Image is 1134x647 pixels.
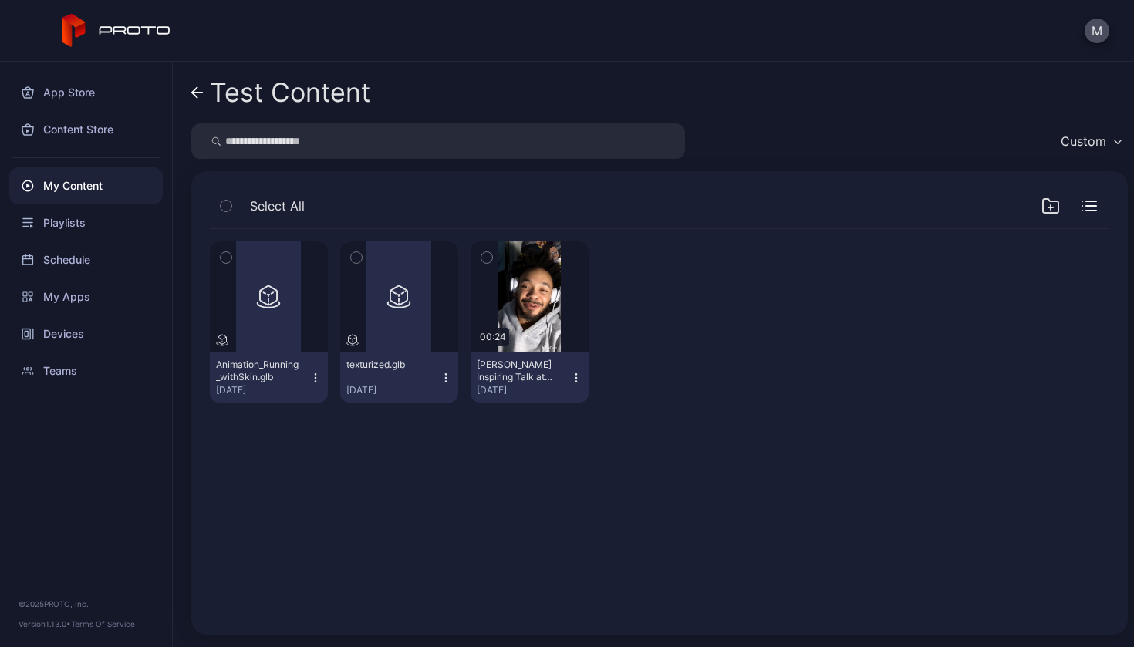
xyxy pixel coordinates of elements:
div: [DATE] [346,384,440,396]
a: Schedule [9,241,163,278]
button: texturized.glb[DATE] [340,352,458,403]
a: Content Store [9,111,163,148]
a: Test Content [191,74,370,111]
a: Devices [9,315,163,352]
button: [PERSON_NAME] Inspiring Talk at [PERSON_NAME][GEOGRAPHIC_DATA]!.mp4[DATE] [471,352,589,403]
div: [DATE] [216,384,309,396]
div: Test Content [210,78,370,107]
span: Version 1.13.0 • [19,619,71,628]
a: App Store [9,74,163,111]
div: Animation_Running_withSkin.glb [216,359,301,383]
div: Custom [1061,133,1106,149]
div: texturized.glb [346,359,431,371]
button: Custom [1053,123,1128,159]
a: My Content [9,167,163,204]
div: [DATE] [477,384,570,396]
span: Select All [250,197,305,215]
div: Marcus Knighton's Inspiring Talk at Clayton State!.mp4 [477,359,562,383]
a: Terms Of Service [71,619,135,628]
button: Animation_Running_withSkin.glb[DATE] [210,352,328,403]
a: Playlists [9,204,163,241]
button: M [1085,19,1109,43]
a: Teams [9,352,163,389]
div: © 2025 PROTO, Inc. [19,598,154,610]
a: My Apps [9,278,163,315]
